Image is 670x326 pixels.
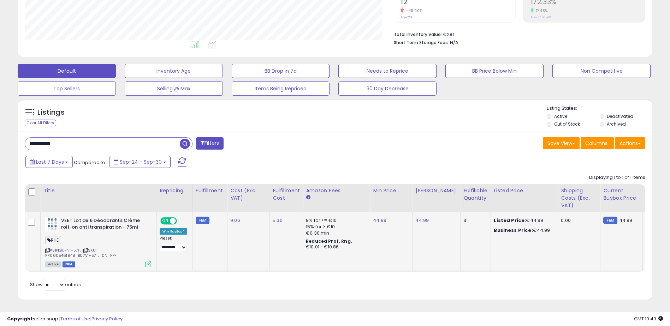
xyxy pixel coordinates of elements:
div: Fulfillment [196,187,224,194]
label: Deactivated [607,113,633,119]
b: Business Price: [494,227,533,234]
div: ASIN: [45,217,151,266]
div: Clear All Filters [25,120,56,126]
span: Last 7 Days [36,158,64,165]
label: Out of Stock [554,121,580,127]
div: Cost (Exc. VAT) [230,187,267,202]
button: 30 Day Decrease [338,81,437,96]
small: FBM [603,217,617,224]
div: seller snap | | [7,316,123,322]
div: Shipping Costs (Exc. VAT) [561,187,597,209]
button: Save View [543,137,580,149]
small: FBM [196,217,209,224]
span: 2025-10-8 19:49 GMT [634,315,663,322]
div: Min Price [373,187,409,194]
img: 417CQDYkMRL._SL40_.jpg [45,217,59,231]
button: Selling @ Max [125,81,223,96]
div: Amazon Fees [306,187,367,194]
div: Fulfillment Cost [273,187,300,202]
button: Inventory Age [125,64,223,78]
span: | SKU: PR0005461948_B07V1H571L_0N_FPF [45,247,117,258]
button: Items Being Repriced [232,81,330,96]
div: 31 [463,217,485,224]
strong: Copyright [7,315,33,322]
div: 15% for > €10 [306,224,364,230]
div: Fulfillable Quantity [463,187,488,202]
span: N/A [450,39,458,46]
button: BB Drop in 7d [232,64,330,78]
div: Listed Price [494,187,555,194]
div: €44.99 [494,217,552,224]
small: -40.00% [404,8,422,13]
b: Total Inventory Value: [394,31,442,37]
div: Displaying 1 to 1 of 1 items [589,174,645,181]
button: Columns [581,137,614,149]
span: ON [161,218,170,224]
a: 9.06 [230,217,240,224]
div: 8% for <= €10 [306,217,364,224]
div: Title [43,187,154,194]
b: Short Term Storage Fees: [394,40,449,46]
a: B07V1H571L [60,247,81,253]
span: All listings currently available for purchase on Amazon [45,261,61,267]
a: Privacy Policy [91,315,123,322]
div: Win BuyBox * [160,228,187,235]
small: Amazon Fees. [306,194,310,201]
button: BB Price Below Min [445,64,544,78]
button: Sep-24 - Sep-30 [109,156,171,168]
div: 0.00 [561,217,595,224]
button: Actions [615,137,645,149]
a: Terms of Use [60,315,90,322]
div: [PERSON_NAME] [415,187,457,194]
li: €281 [394,30,640,38]
div: €0.30 min [306,230,364,236]
div: Preset: [160,236,187,252]
button: Last 7 Days [25,156,73,168]
button: Top Sellers [18,81,116,96]
span: RHE [45,236,61,244]
button: Non Competitive [552,64,651,78]
span: Compared to: [74,159,106,166]
label: Archived [607,121,626,127]
b: Listed Price: [494,217,526,224]
small: Prev: 146.69% [530,15,551,19]
span: FBM [63,261,75,267]
b: Reduced Prof. Rng. [306,238,352,244]
p: Listing States: [547,105,652,112]
div: Repricing [160,187,190,194]
button: Filters [196,137,224,150]
b: VEET Lot de 6 Déodorants Crème roll-on anti transpiration - 75ml [61,217,147,232]
a: 44.99 [373,217,386,224]
button: Needs to Reprice [338,64,437,78]
div: €44.99 [494,227,552,234]
span: Columns [585,140,607,147]
div: Current Buybox Price [603,187,640,202]
label: Active [554,113,567,119]
span: 44.99 [619,217,633,224]
div: €10.01 - €10.86 [306,244,364,250]
a: 44.99 [415,217,429,224]
span: OFF [176,218,187,224]
span: Sep-24 - Sep-30 [120,158,162,165]
a: 5.30 [273,217,283,224]
small: Prev: 20 [401,15,412,19]
span: Show: entries [30,281,81,288]
small: 17.48% [534,8,548,13]
button: Default [18,64,116,78]
h5: Listings [37,108,65,117]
